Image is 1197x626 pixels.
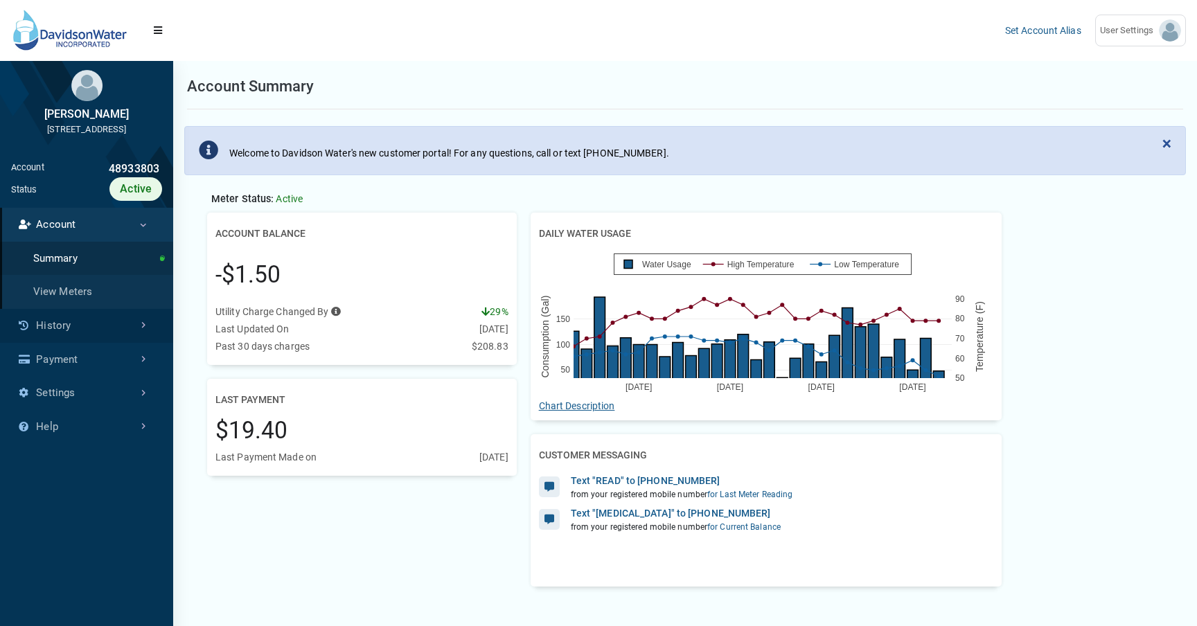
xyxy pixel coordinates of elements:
div: -$1.50 [215,258,281,292]
div: Welcome to Davidson Water's new customer portal! For any questions, call or text [PHONE_NUMBER]. [229,146,669,161]
div: from your registered mobile number [571,521,781,533]
div: Active [109,177,162,201]
a: Chart Description [539,400,615,411]
h2: Account Balance [215,221,305,247]
h2: Last Payment [215,387,285,413]
span: User Settings [1100,24,1159,37]
div: $208.83 [472,339,508,354]
a: User Settings [1095,15,1186,46]
span: × [1162,134,1171,153]
div: 48933803 [44,161,162,177]
div: Status [11,183,37,196]
div: Last Updated On [215,322,290,337]
div: Last Payment Made on [215,450,317,465]
h2: Daily Water Usage [539,221,631,247]
h1: Account Summary [187,75,314,98]
div: [PERSON_NAME] [11,106,162,123]
div: Account [11,161,44,177]
span: for current balance [707,522,781,532]
div: Text "[MEDICAL_DATA]" to [PHONE_NUMBER] [571,506,781,521]
div: [STREET_ADDRESS] [11,123,162,136]
a: Set Account Alias [1005,25,1081,36]
span: for last meter reading [707,490,792,499]
div: [DATE] [479,322,508,337]
div: Text "READ" to [PHONE_NUMBER] [571,474,793,488]
div: Utility Charge Changed By [215,305,341,319]
span: Active [276,193,303,204]
div: $19.40 [215,413,288,448]
button: Menu [143,18,173,43]
span: 29% [481,306,508,317]
h2: Customer Messaging [539,442,647,468]
div: Past 30 days charges [215,339,310,354]
span: Meter Status: [211,193,274,205]
img: Logo [11,8,132,52]
div: [DATE] [479,450,508,465]
button: Close [1149,127,1185,160]
div: from your registered mobile number [571,488,793,501]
